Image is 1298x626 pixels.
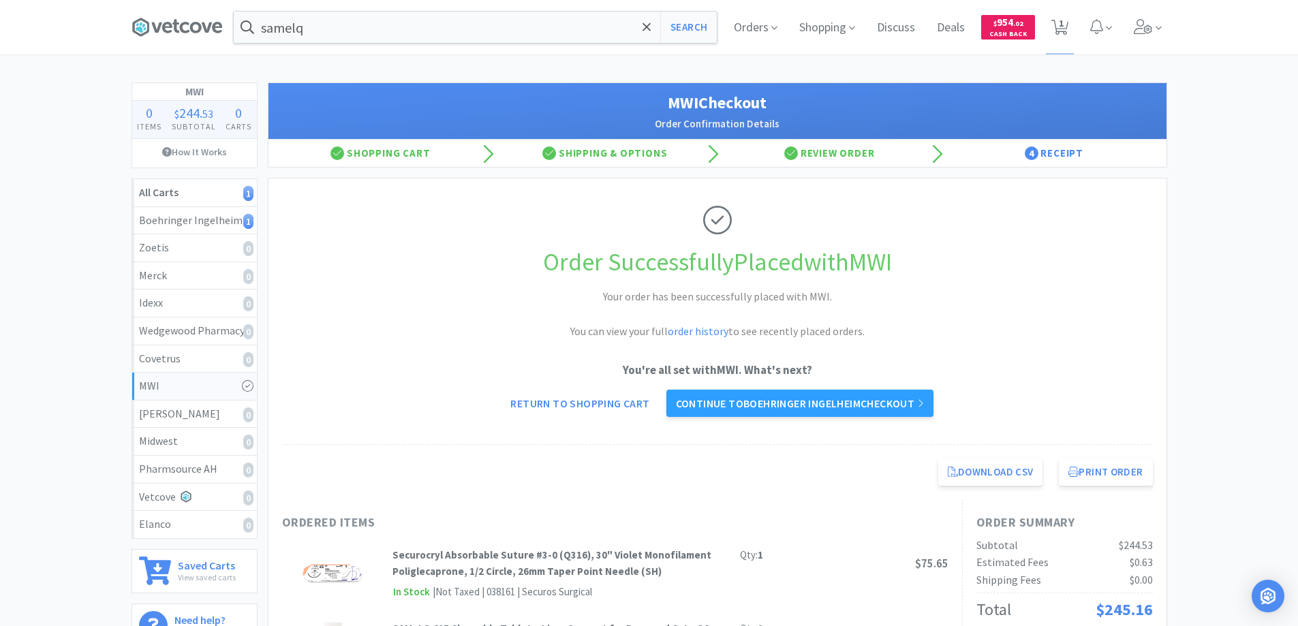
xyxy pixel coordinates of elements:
[132,234,257,262] a: Zoetis0
[179,104,200,121] span: 244
[668,324,728,338] a: order history
[132,120,167,133] h4: Items
[139,488,250,506] div: Vetcove
[174,611,248,625] h6: Need help?
[243,518,253,533] i: 0
[132,373,257,401] a: MWI
[243,463,253,478] i: 0
[178,557,236,571] h6: Saved Carts
[139,267,250,285] div: Merck
[871,22,921,34] a: Discuss
[1119,538,1153,552] span: $244.53
[132,456,257,484] a: Pharmsource AH0
[139,460,250,478] div: Pharmsource AH
[174,107,179,121] span: $
[132,207,257,235] a: Boehringer Ingelheim1
[139,185,179,199] strong: All Carts
[139,294,250,312] div: Idexx
[139,322,250,340] div: Wedgewood Pharmacy
[132,345,257,373] a: Covetrus0
[132,262,257,290] a: Merck0
[993,16,1023,29] span: 954
[243,435,253,450] i: 0
[166,106,221,120] div: .
[132,428,257,456] a: Midwest0
[139,377,250,395] div: MWI
[1013,19,1023,28] span: . 02
[139,239,250,257] div: Zoetis
[931,22,970,34] a: Deals
[243,186,253,201] i: 1
[660,12,717,43] button: Search
[513,288,922,341] h2: Your order has been successfully placed with MWI. You can view your full to see recently placed o...
[243,269,253,284] i: 0
[976,597,1011,623] div: Total
[132,139,257,165] a: How It Works
[1059,458,1152,486] button: Print Order
[1130,555,1153,569] span: $0.63
[235,104,242,121] span: 0
[234,12,717,43] input: Search by item, sku, manufacturer, ingredient, size...
[243,490,253,505] i: 0
[132,511,257,538] a: Elanco0
[1025,146,1038,160] span: 4
[139,350,250,368] div: Covetrus
[282,513,691,533] h1: Ordered Items
[243,241,253,256] i: 0
[282,90,1153,116] h1: MWI Checkout
[132,289,257,317] a: Idexx0
[202,107,213,121] span: 53
[915,556,948,571] span: $75.65
[243,407,253,422] i: 0
[282,361,1153,379] p: You're all set with MWI . What's next?
[132,179,257,207] a: All Carts1
[938,458,1043,486] a: Download CSV
[302,547,365,595] img: f650e635af4546a588b4c579f9d0b6f9_15587.png
[501,390,659,417] a: Return to Shopping Cart
[139,433,250,450] div: Midwest
[976,554,1049,572] div: Estimated Fees
[166,120,221,133] h4: Subtotal
[666,390,933,417] a: Continue toBoehringer Ingelheimcheckout
[392,584,431,601] span: In Stock
[1252,580,1284,612] div: Open Intercom Messenger
[431,584,592,600] div: | Not Taxed | 038161 | Securos Surgical
[146,104,153,121] span: 0
[942,140,1166,167] div: Receipt
[282,242,1153,282] h1: Order Successfully Placed with MWI
[243,352,253,367] i: 0
[139,212,250,230] div: Boehringer Ingelheim
[717,140,942,167] div: Review Order
[243,324,253,339] i: 0
[1096,599,1153,620] span: $245.16
[268,140,493,167] div: Shopping Cart
[981,9,1035,46] a: $954.02Cash Back
[282,116,1153,132] h2: Order Confirmation Details
[392,548,711,578] strong: Securocryl Absorbable Suture #3-0 (Q316), 30" Violet Monofilament Poliglecaprone, 1/2 Circle, 26m...
[132,401,257,428] a: [PERSON_NAME]0
[976,537,1018,554] div: Subtotal
[1046,23,1074,35] a: 1
[243,296,253,311] i: 0
[758,548,763,561] strong: 1
[493,140,717,167] div: Shipping & Options
[132,484,257,512] a: Vetcove0
[132,317,257,345] a: Wedgewood Pharmacy0
[989,31,1027,40] span: Cash Back
[139,405,250,423] div: [PERSON_NAME]
[1130,573,1153,586] span: $0.00
[976,513,1153,533] h1: Order Summary
[993,19,997,28] span: $
[740,547,763,563] div: Qty:
[132,549,258,593] a: Saved CartsView saved carts
[221,120,257,133] h4: Carts
[243,214,253,229] i: 1
[139,516,250,533] div: Elanco
[976,572,1041,589] div: Shipping Fees
[178,571,236,584] p: View saved carts
[132,83,257,101] h1: MWI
